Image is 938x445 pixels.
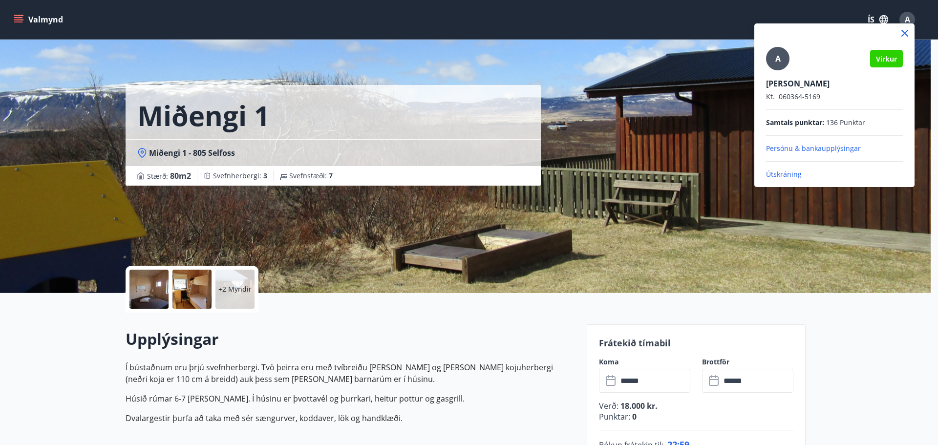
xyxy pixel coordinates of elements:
[766,118,824,127] span: Samtals punktar :
[766,92,903,102] p: 060364-5169
[766,144,903,153] p: Persónu & bankaupplýsingar
[876,54,897,64] span: Virkur
[766,170,903,179] p: Útskráning
[766,92,775,101] span: Kt.
[775,53,781,64] span: A
[826,118,865,127] span: 136 Punktar
[766,78,903,89] p: [PERSON_NAME]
